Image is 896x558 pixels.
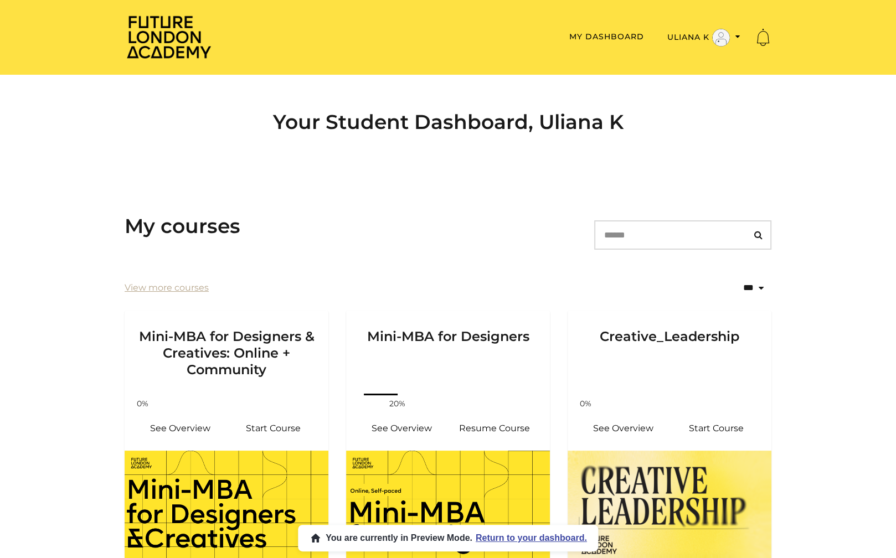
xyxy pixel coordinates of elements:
[355,415,448,442] a: Mini-MBA for Designers: See Overview
[359,311,537,378] h3: Mini-MBA for Designers
[125,281,209,294] a: View more courses
[346,311,550,391] a: Mini-MBA for Designers
[138,311,315,378] h3: Mini-MBA for Designers & Creatives: Online + Community
[476,533,587,543] span: Return to your dashboard.
[448,415,541,442] a: Mini-MBA for Designers: Resume Course
[695,273,771,302] select: status
[670,415,763,442] a: Creative_Leadership: Resume Course
[576,415,670,442] a: Creative_Leadership: See Overview
[568,311,771,391] a: Creative_Leadership
[569,32,644,42] a: My Dashboard
[125,110,771,134] h2: Your Student Dashboard, Uliana K
[664,28,744,47] button: Toggle menu
[572,398,599,410] span: 0%
[125,214,240,238] h3: My courses
[384,398,411,410] span: 20%
[133,415,226,442] a: Mini-MBA for Designers & Creatives: Online + Community: See Overview
[298,525,598,551] button: You are currently in Preview Mode.Return to your dashboard.
[125,14,213,59] img: Home Page
[581,311,758,378] h3: Creative_Leadership
[129,398,156,410] span: 0%
[125,311,328,391] a: Mini-MBA for Designers & Creatives: Online + Community
[226,415,320,442] a: Mini-MBA for Designers & Creatives: Online + Community: Resume Course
